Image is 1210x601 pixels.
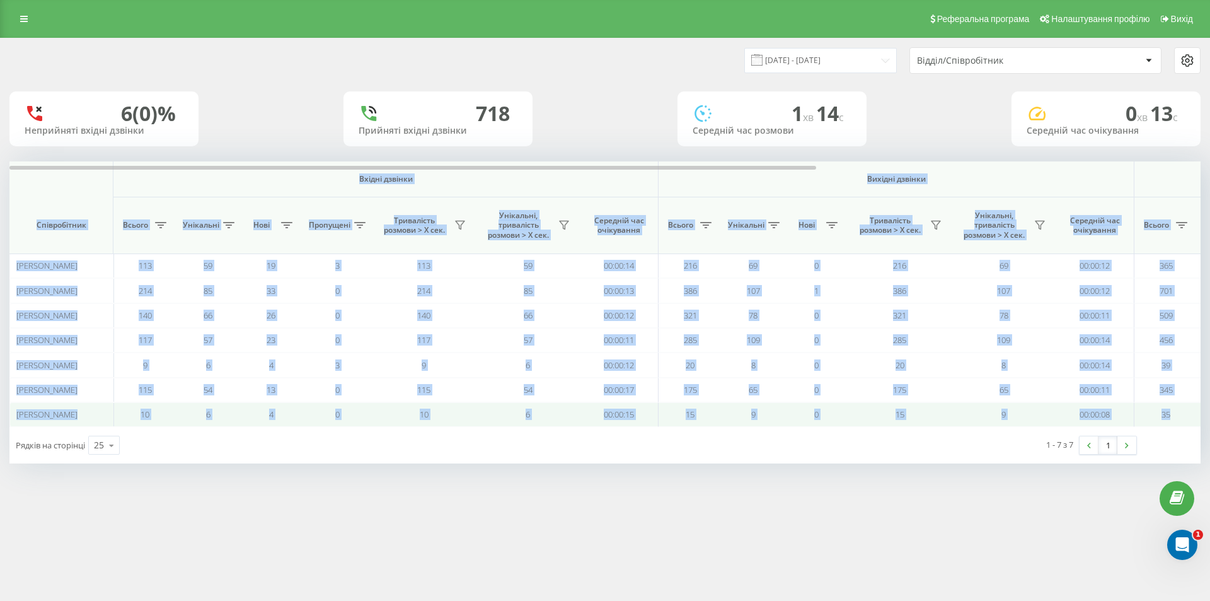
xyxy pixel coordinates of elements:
[1161,409,1170,420] span: 35
[1126,100,1150,127] span: 0
[814,409,819,420] span: 0
[1173,110,1178,124] span: c
[335,359,340,371] span: 3
[267,334,275,346] span: 23
[814,359,819,371] span: 0
[139,334,152,346] span: 117
[335,384,340,395] span: 0
[854,216,926,235] span: Тривалість розмови > Х сек.
[16,260,78,271] span: [PERSON_NAME]
[206,359,210,371] span: 6
[1150,100,1178,127] span: 13
[1160,260,1173,271] span: 365
[580,353,659,377] td: 00:00:12
[267,260,275,271] span: 19
[958,211,1030,240] span: Унікальні, тривалість розмови > Х сек.
[580,378,659,402] td: 00:00:17
[141,409,149,420] span: 10
[524,384,533,395] span: 54
[1160,334,1173,346] span: 456
[269,359,274,371] span: 4
[417,334,430,346] span: 117
[267,285,275,296] span: 33
[16,440,85,451] span: Рядків на сторінці
[146,174,625,184] span: Вхідні дзвінки
[1056,303,1134,328] td: 00:00:11
[417,384,430,395] span: 115
[1001,359,1006,371] span: 8
[1056,328,1134,353] td: 00:00:14
[1160,310,1173,321] span: 509
[16,409,78,420] span: [PERSON_NAME]
[749,310,758,321] span: 78
[684,384,697,395] span: 175
[1046,438,1073,451] div: 1 - 7 з 7
[204,334,212,346] span: 57
[803,110,816,124] span: хв
[139,285,152,296] span: 214
[309,220,350,230] span: Пропущені
[524,310,533,321] span: 66
[417,285,430,296] span: 214
[335,409,340,420] span: 0
[684,310,697,321] span: 321
[422,359,426,371] span: 9
[997,285,1010,296] span: 107
[1065,216,1124,235] span: Середній час очікування
[791,220,822,230] span: Нові
[749,260,758,271] span: 69
[139,310,152,321] span: 140
[792,100,816,127] span: 1
[1160,384,1173,395] span: 345
[580,254,659,278] td: 00:00:14
[335,334,340,346] span: 0
[751,409,756,420] span: 9
[1160,285,1173,296] span: 701
[814,384,819,395] span: 0
[893,384,906,395] span: 175
[814,285,819,296] span: 1
[839,110,844,124] span: c
[893,285,906,296] span: 386
[417,310,430,321] span: 140
[665,220,696,230] span: Всього
[589,216,648,235] span: Середній час очікування
[524,285,533,296] span: 85
[94,439,104,452] div: 25
[1056,278,1134,303] td: 00:00:12
[16,359,78,371] span: [PERSON_NAME]
[896,359,904,371] span: 20
[749,384,758,395] span: 65
[1137,110,1150,124] span: хв
[997,334,1010,346] span: 109
[751,359,756,371] span: 8
[204,285,212,296] span: 85
[420,409,429,420] span: 10
[121,102,176,125] div: 6 (0)%
[814,260,819,271] span: 0
[417,260,430,271] span: 113
[246,220,277,230] span: Нові
[25,125,183,136] div: Неприйняті вхідні дзвінки
[1141,220,1172,230] span: Всього
[814,310,819,321] span: 0
[16,310,78,321] span: [PERSON_NAME]
[1098,436,1117,454] a: 1
[686,409,694,420] span: 15
[896,409,904,420] span: 15
[476,102,510,125] div: 718
[693,125,851,136] div: Середній час розмови
[120,220,151,230] span: Всього
[893,310,906,321] span: 321
[204,384,212,395] span: 54
[1051,14,1149,24] span: Налаштування профілю
[747,334,760,346] span: 109
[204,260,212,271] span: 59
[684,260,697,271] span: 216
[204,310,212,321] span: 66
[1161,359,1170,371] span: 39
[16,334,78,346] span: [PERSON_NAME]
[20,220,102,230] span: Співробітник
[684,334,697,346] span: 285
[526,359,530,371] span: 6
